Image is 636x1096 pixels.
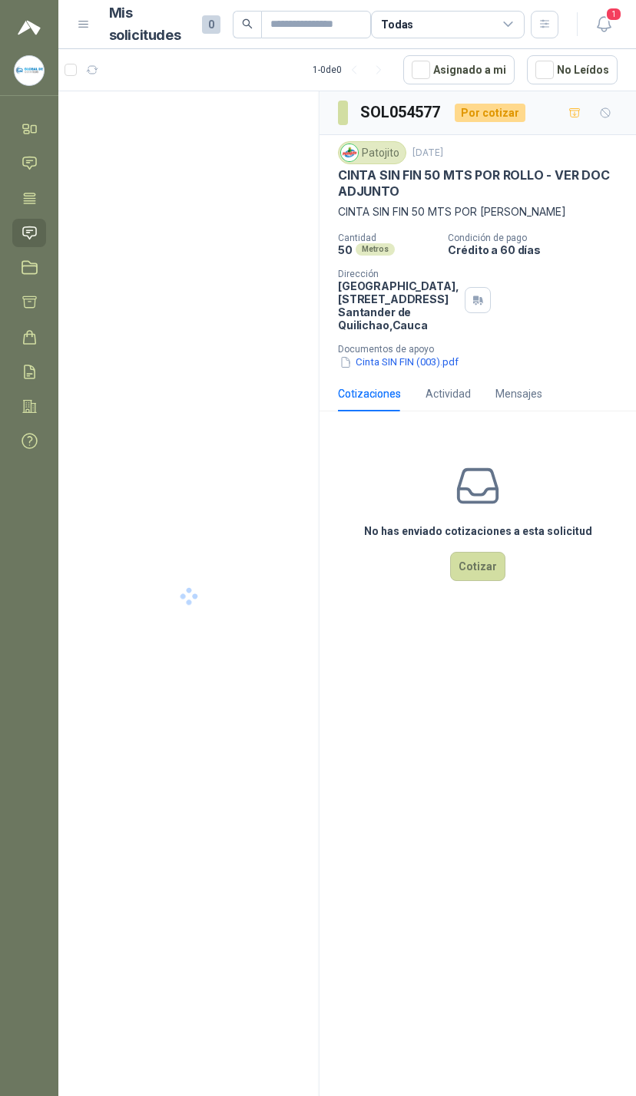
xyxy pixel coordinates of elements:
p: Crédito a 60 días [448,243,630,256]
div: Todas [381,16,413,33]
div: 1 - 0 de 0 [313,58,391,82]
h3: No has enviado cotizaciones a esta solicitud [364,523,592,540]
p: Documentos de apoyo [338,344,630,355]
span: search [242,18,253,29]
p: Cantidad [338,233,436,243]
div: Patojito [338,141,406,164]
div: Mensajes [495,385,542,402]
span: 1 [605,7,622,21]
p: CINTA SIN FIN 50 MTS POR [PERSON_NAME] [338,203,618,220]
div: Actividad [426,385,471,402]
p: [DATE] [412,146,443,160]
p: Dirección [338,269,459,279]
img: Company Logo [15,56,44,85]
button: Cinta SIN FIN (003).pdf [338,355,460,371]
img: Logo peakr [18,18,41,37]
button: No Leídos [527,55,618,84]
div: Cotizaciones [338,385,401,402]
h1: Mis solicitudes [109,2,190,47]
span: 0 [202,15,220,34]
img: Company Logo [341,144,358,161]
button: Cotizar [450,552,505,581]
div: Por cotizar [455,104,525,122]
p: 50 [338,243,353,256]
p: [GEOGRAPHIC_DATA], [STREET_ADDRESS] Santander de Quilichao , Cauca [338,279,459,332]
p: Condición de pago [448,233,630,243]
button: Asignado a mi [403,55,515,84]
div: Metros [356,243,395,256]
button: 1 [590,11,618,38]
p: CINTA SIN FIN 50 MTS POR ROLLO - VER DOC ADJUNTO [338,167,618,200]
h3: SOL054577 [360,101,442,124]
